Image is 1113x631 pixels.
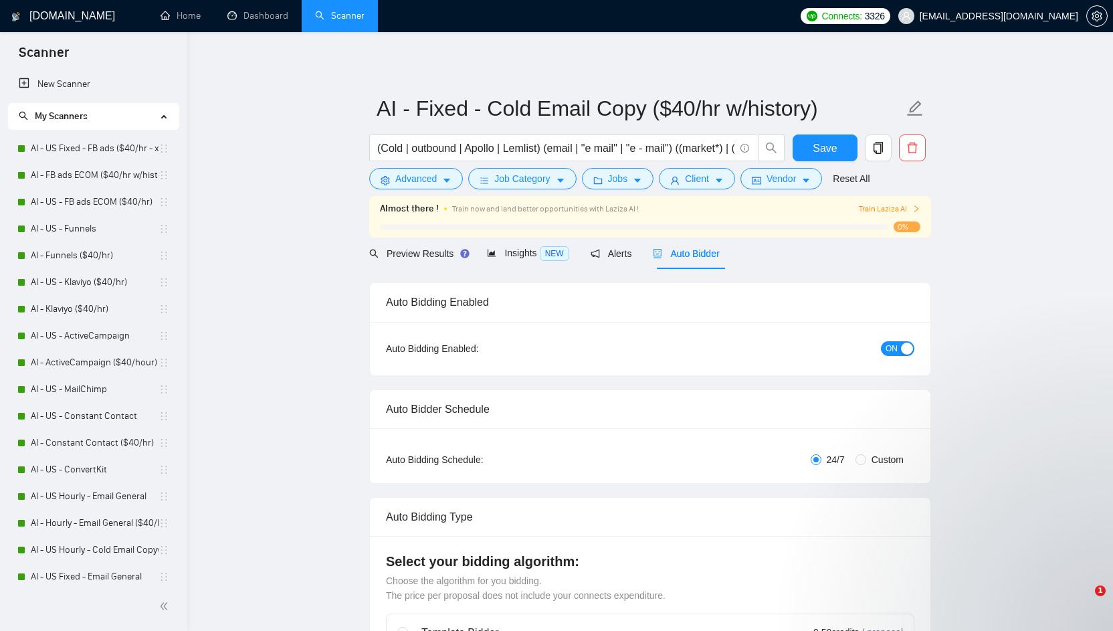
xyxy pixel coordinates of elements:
span: search [19,111,28,120]
span: holder [159,277,169,288]
a: searchScanner [315,10,365,21]
iframe: Intercom live chat [1068,585,1100,618]
li: AI - Hourly - Email General ($40/hr) [8,510,179,537]
a: AI - ActiveCampaign ($40/hour) [31,349,159,376]
span: info-circle [740,144,749,153]
span: Connects: [821,9,862,23]
li: New Scanner [8,71,179,98]
li: AI - US Fixed - FB ads ($40/hr - xcl ECOM) [8,135,179,162]
a: AI - US - Constant Contact [31,403,159,430]
div: Tooltip anchor [459,248,471,260]
a: AI - Funnels ($40/hr) [31,242,159,269]
span: caret-down [633,175,642,185]
li: AI - US - Constant Contact [8,403,179,430]
span: holder [159,438,169,448]
span: search [369,249,379,258]
span: Vendor [767,171,796,186]
button: delete [899,134,926,161]
span: Custom [866,452,909,467]
span: holder [159,331,169,341]
li: AI - US Fixed - Email General [8,563,179,590]
span: holder [159,491,169,502]
a: AI - Hourly - Email General ($40/hr) [31,510,159,537]
span: holder [159,545,169,555]
span: Scanner [8,43,80,71]
a: New Scanner [19,71,168,98]
span: holder [159,304,169,314]
span: caret-down [714,175,724,185]
span: holder [159,250,169,261]
span: user [670,175,680,185]
span: Job Category [494,171,550,186]
li: AI - US Hourly - Email General [8,483,179,510]
li: AI - Funnels ($40/hr) [8,242,179,269]
button: copy [865,134,892,161]
span: Auto Bidder [653,248,719,259]
a: AI - US - ConvertKit [31,456,159,483]
a: AI - US - ActiveCampaign [31,323,159,349]
input: Scanner name... [377,92,904,125]
a: AI - US - FB ads ECOM ($40/hr) [31,189,159,215]
span: folder [593,175,603,185]
a: homeHome [161,10,201,21]
span: 3326 [865,9,885,23]
span: edit [906,100,924,117]
span: copy [866,142,891,154]
span: notification [591,249,600,258]
span: Insights [487,248,569,258]
span: Almost there ! [380,201,439,216]
li: AI - Klaviyo ($40/hr) [8,296,179,323]
a: AI - US - Klaviyo ($40/hr) [31,269,159,296]
span: Save [813,140,837,157]
div: Auto Bidding Type [386,498,914,536]
span: double-left [159,600,173,613]
span: Client [685,171,709,186]
li: AI - US - FB ads ECOM ($40/hr) [8,189,179,215]
span: search [758,142,784,154]
span: holder [159,384,169,395]
button: Save [793,134,857,161]
span: area-chart [487,248,496,258]
a: setting [1086,11,1108,21]
div: Auto Bidder Schedule [386,390,914,428]
div: Auto Bidding Schedule: [386,452,562,467]
span: bars [480,175,489,185]
li: AI - US Hourly - Cold Email Copywriting [8,537,179,563]
span: holder [159,518,169,529]
li: AI - US - ConvertKit [8,456,179,483]
a: AI - FB ads ECOM ($40/hr w/history) [31,162,159,189]
a: AI - Klaviyo ($40/hr) [31,296,159,323]
img: logo [11,6,21,27]
a: AI - US Fixed - Email General [31,563,159,590]
span: ON [886,341,898,356]
li: AI - Constant Contact ($40/hr) [8,430,179,456]
span: idcard [752,175,761,185]
span: Choose the algorithm for you bidding. The price per proposal does not include your connects expen... [386,575,666,601]
button: Train Laziza AI [859,203,920,215]
span: 0% [894,221,920,232]
span: Jobs [608,171,628,186]
a: AI - US Hourly - Email General [31,483,159,510]
span: holder [159,170,169,181]
a: AI - US - MailChimp [31,376,159,403]
a: dashboardDashboard [227,10,288,21]
span: right [912,205,920,213]
button: settingAdvancedcaret-down [369,168,463,189]
a: AI - US - Funnels [31,215,159,242]
span: 24/7 [821,452,850,467]
div: Auto Bidding Enabled: [386,341,562,356]
span: My Scanners [19,110,88,122]
span: robot [653,249,662,258]
input: Search Freelance Jobs... [377,140,734,157]
span: 1 [1095,585,1106,596]
span: caret-down [556,175,565,185]
span: Advanced [395,171,437,186]
a: Reset All [833,171,870,186]
li: AI - US - MailChimp [8,376,179,403]
span: Preview Results [369,248,466,259]
a: AI - US Fixed - FB ads ($40/hr - xcl ECOM) [31,135,159,162]
button: userClientcaret-down [659,168,735,189]
span: caret-down [801,175,811,185]
span: user [902,11,911,21]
